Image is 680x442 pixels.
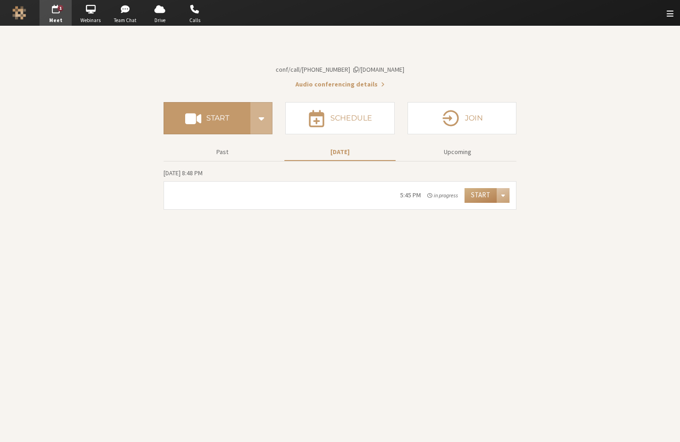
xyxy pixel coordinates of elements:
[497,188,510,203] div: Open menu
[40,17,72,24] span: Meet
[167,144,278,160] button: Past
[402,144,513,160] button: Upcoming
[295,80,385,89] button: Audio conferencing details
[206,115,229,122] h4: Start
[465,188,497,203] button: Start
[164,42,516,89] section: Account details
[144,17,176,24] span: Drive
[408,102,516,134] button: Join
[465,115,483,122] h4: Join
[276,65,404,74] span: Copy my meeting room link
[58,5,64,11] div: 1
[657,418,673,436] iframe: Chat
[330,115,372,122] h4: Schedule
[12,6,26,20] img: Iotum
[179,17,211,24] span: Calls
[109,17,142,24] span: Team Chat
[400,190,421,200] div: 5:45 PM
[164,168,516,210] section: Today's Meetings
[276,65,404,75] button: Copy my meeting room linkCopy my meeting room link
[284,144,396,160] button: [DATE]
[427,191,458,200] em: in progress
[74,17,107,24] span: Webinars
[285,102,394,134] button: Schedule
[164,102,250,134] button: Start
[250,102,272,134] div: Start conference options
[164,169,203,177] span: [DATE] 8:48 PM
